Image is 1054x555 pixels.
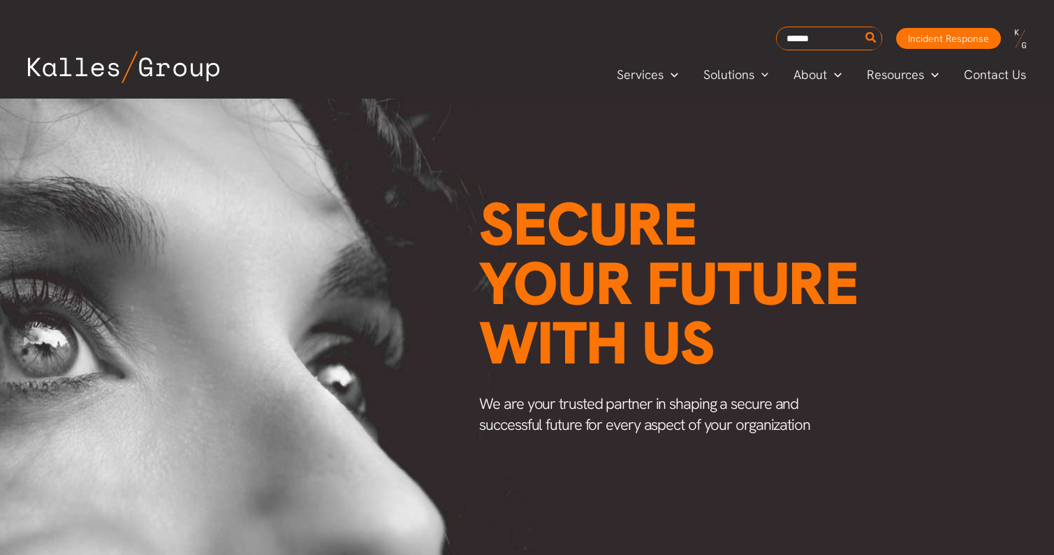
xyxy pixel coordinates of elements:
[781,64,854,85] a: AboutMenu Toggle
[951,64,1040,85] a: Contact Us
[617,64,664,85] span: Services
[896,28,1001,49] a: Incident Response
[604,63,1040,86] nav: Primary Site Navigation
[754,64,769,85] span: Menu Toggle
[479,394,810,435] span: We are your trusted partner in shaping a secure and successful future for every aspect of your or...
[479,185,858,382] span: Secure your future with us
[867,64,924,85] span: Resources
[863,27,880,50] button: Search
[827,64,842,85] span: Menu Toggle
[28,51,219,83] img: Kalles Group
[924,64,939,85] span: Menu Toggle
[793,64,827,85] span: About
[691,64,782,85] a: SolutionsMenu Toggle
[964,64,1026,85] span: Contact Us
[664,64,678,85] span: Menu Toggle
[854,64,951,85] a: ResourcesMenu Toggle
[703,64,754,85] span: Solutions
[604,64,691,85] a: ServicesMenu Toggle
